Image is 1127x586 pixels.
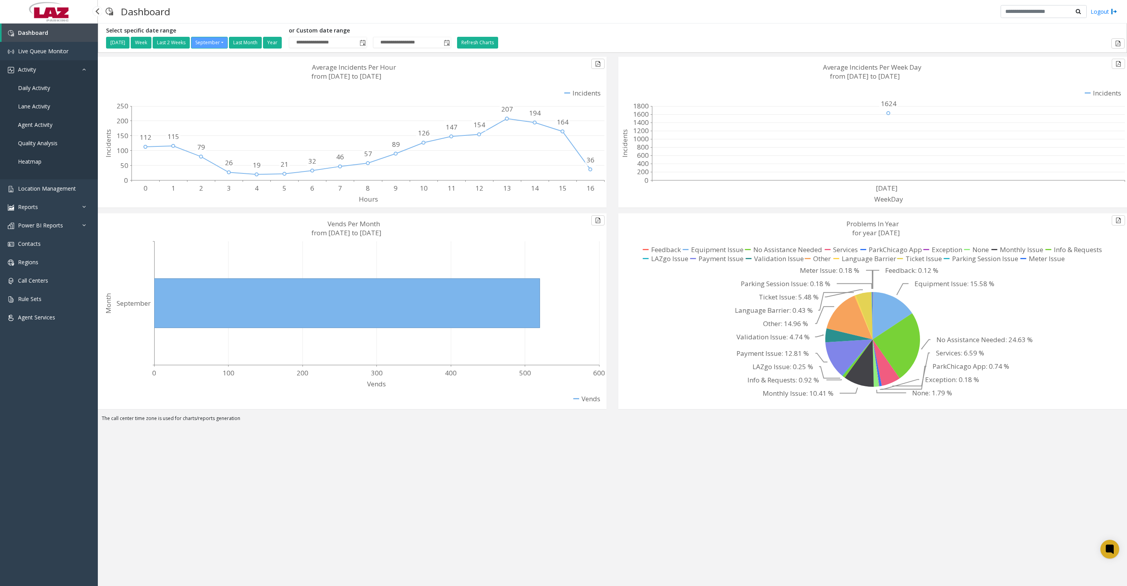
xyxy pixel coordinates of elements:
[223,368,234,377] text: 100
[392,140,400,149] text: 89
[18,84,50,92] span: Daily Activity
[171,184,175,193] text: 1
[106,37,130,49] button: [DATE]
[874,195,903,204] text: WeekDay
[117,299,151,308] text: September
[117,116,128,125] text: 200
[637,142,649,151] text: 800
[885,266,938,275] text: Feedback: 0.12 %
[587,184,594,193] text: 16
[736,349,809,358] text: Payment Issue: 12.81 %
[311,228,382,237] text: from [DATE] to [DATE]
[18,203,38,211] span: Reports
[457,37,498,49] button: Refresh Charts
[633,134,649,143] text: 1000
[633,126,649,135] text: 1200
[448,184,455,193] text: 11
[153,37,190,49] button: Last 2 Weeks
[587,155,594,164] text: 36
[8,241,14,247] img: 'icon'
[371,368,383,377] text: 300
[1112,59,1125,69] button: Export to pdf
[359,195,378,204] text: Hours
[297,368,308,377] text: 200
[18,29,48,36] span: Dashboard
[473,120,485,129] text: 154
[328,219,380,228] text: Vends Per Month
[736,332,810,341] text: Validation Issue: 4.74 %
[633,101,649,110] text: 1800
[925,375,979,384] text: Exception: 0.18 %
[124,176,128,185] text: 0
[117,146,128,155] text: 100
[503,184,511,193] text: 13
[936,348,984,357] text: Services: 6.59 %
[846,219,899,228] text: Problems In Year
[8,49,14,55] img: 'icon'
[104,129,113,157] text: Incidents
[140,133,151,142] text: 112
[8,260,14,266] img: 'icon'
[519,368,531,377] text: 500
[131,37,151,49] button: Week
[747,375,819,384] text: Info & Requests: 0.92 %
[229,37,262,49] button: Last Month
[18,103,50,110] span: Lane Activity
[311,72,382,81] text: from [DATE] to [DATE]
[18,47,68,55] span: Live Queue Monitor
[167,132,179,141] text: 115
[823,63,922,72] text: Average Incidents Per Week Day
[1111,38,1125,49] button: Export to pdf
[338,184,342,193] text: 7
[18,277,48,284] span: Call Centers
[18,314,55,321] span: Agent Services
[645,176,648,185] text: 0
[475,184,483,193] text: 12
[106,27,283,34] h5: Select specific date range
[633,118,649,127] text: 1400
[763,389,834,398] text: Monthly Issue: 10.41 %
[446,123,457,132] text: 147
[394,184,398,193] text: 9
[529,108,541,117] text: 194
[366,184,370,193] text: 8
[8,67,14,73] img: 'icon'
[117,2,174,21] h3: Dashboard
[104,293,113,314] text: Month
[915,279,994,288] text: Equipment Issue: 15.58 %
[8,278,14,284] img: 'icon'
[18,295,41,303] span: Rule Sets
[18,66,36,73] span: Activity
[121,161,128,170] text: 50
[336,152,344,161] text: 46
[253,160,261,169] text: 19
[18,158,41,165] span: Heatmap
[8,223,14,229] img: 'icon'
[106,2,113,21] img: pageIcon
[1112,215,1125,225] button: Export to pdf
[591,59,605,69] button: Export to pdf
[442,37,451,48] span: Toggle popup
[117,101,128,110] text: 250
[8,30,14,36] img: 'icon'
[637,167,649,176] text: 200
[152,368,156,377] text: 0
[933,362,1009,371] text: ParkChicago App: 0.74 %
[18,121,52,128] span: Agent Activity
[197,142,205,151] text: 79
[225,158,233,167] text: 26
[8,204,14,211] img: 'icon'
[763,319,808,328] text: Other: 14.96 %
[593,368,605,377] text: 600
[18,258,38,266] span: Regions
[620,129,629,157] text: Incidents
[367,379,386,388] text: Vends
[191,37,228,49] button: September
[310,184,314,193] text: 6
[591,215,605,225] button: Export to pdf
[633,110,649,119] text: 1600
[8,186,14,192] img: 'icon'
[800,266,859,275] text: Meter Issue: 0.18 %
[364,149,372,158] text: 57
[1111,7,1117,16] img: logout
